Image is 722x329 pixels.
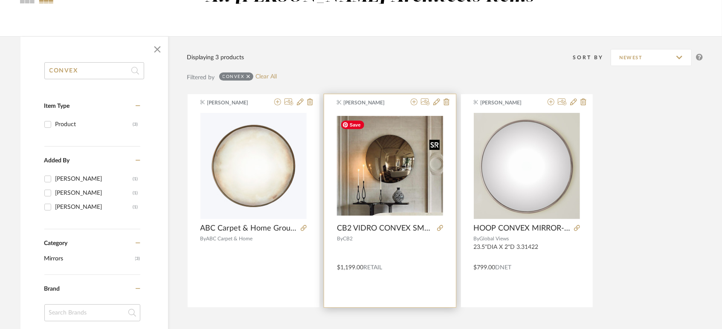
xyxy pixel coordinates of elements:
[133,200,138,214] div: (1)
[135,252,140,266] span: (3)
[337,236,343,241] span: By
[474,224,571,233] span: HOOP CONVEX MIRROR- 23.5"DIA, NICKEL
[480,236,509,241] span: Global Views
[223,74,244,79] div: CONVEX
[474,236,480,241] span: By
[207,99,261,107] span: [PERSON_NAME]
[337,113,443,219] div: 0
[363,265,382,271] span: Retail
[474,265,496,271] span: $799.00
[55,118,133,131] div: Product
[55,200,133,214] div: [PERSON_NAME]
[337,224,434,233] span: CB2 VIDRO CONVEX SMOKED ROUND WALL MIRROR 32"DIA
[44,240,68,247] span: Category
[337,116,443,216] img: CB2 VIDRO CONVEX SMOKED ROUND WALL MIRROR 32"DIA
[344,99,397,107] span: [PERSON_NAME]
[200,113,307,219] img: ABC Carpet & Home Grouper Convex Mirror 35.5"W x 4"D x 35.5"h
[187,73,215,82] div: Filtered by
[44,103,70,109] span: Item Type
[200,236,206,241] span: By
[341,121,364,129] span: Save
[133,186,138,200] div: (1)
[44,304,140,321] input: Search Brands
[133,172,138,186] div: (1)
[474,113,580,219] img: HOOP CONVEX MIRROR- 23.5"DIA, NICKEL
[44,286,60,292] span: Brand
[55,172,133,186] div: [PERSON_NAME]
[44,158,70,164] span: Added By
[573,53,611,62] div: Sort By
[255,73,277,81] a: Clear All
[149,41,166,58] button: Close
[187,53,244,62] div: Displaying 3 products
[337,265,363,271] span: $1,199.00
[474,244,580,258] div: 23.5"DIA X 2"D 3.31422
[200,224,297,233] span: ABC Carpet & Home Grouper Convex Mirror 35.5"W x 4"D x 35.5"h
[206,236,253,241] span: ABC Carpet & Home
[44,251,133,266] span: Mirrors
[480,99,534,107] span: [PERSON_NAME]
[55,186,133,200] div: [PERSON_NAME]
[44,62,144,79] input: Search within 3 results
[343,236,353,241] span: CB2
[496,265,512,271] span: DNET
[133,118,138,131] div: (3)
